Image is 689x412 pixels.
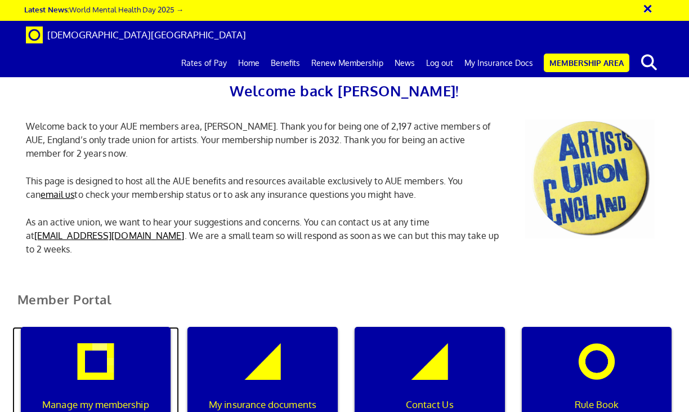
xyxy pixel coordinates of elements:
a: News [389,49,420,77]
a: Benefits [265,49,306,77]
a: Log out [420,49,459,77]
p: Manage my membership [28,397,163,412]
a: Renew Membership [306,49,389,77]
h2: Welcome back [PERSON_NAME]! [17,79,672,103]
h2: Member Portal [9,293,681,320]
button: search [632,51,666,74]
strong: Latest News: [24,5,69,14]
p: As an active union, we want to hear your suggestions and concerns. You can contact us at any time... [17,215,508,256]
p: Contact Us [362,397,497,412]
p: Welcome back to your AUE members area, [PERSON_NAME]. Thank you for being one of 2,197 active mem... [17,119,508,160]
a: My Insurance Docs [459,49,539,77]
a: [EMAIL_ADDRESS][DOMAIN_NAME] [34,230,185,241]
p: This page is designed to host all the AUE benefits and resources available exclusively to AUE mem... [17,174,508,201]
a: Brand [DEMOGRAPHIC_DATA][GEOGRAPHIC_DATA] [17,21,254,49]
a: Home [232,49,265,77]
a: email us [41,189,75,200]
a: Membership Area [544,54,629,72]
a: Latest News:World Mental Health Day 2025 → [24,5,184,14]
span: [DEMOGRAPHIC_DATA][GEOGRAPHIC_DATA] [47,29,246,41]
p: Rule Book [529,397,664,412]
p: My insurance documents [195,397,330,412]
a: Rates of Pay [176,49,232,77]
